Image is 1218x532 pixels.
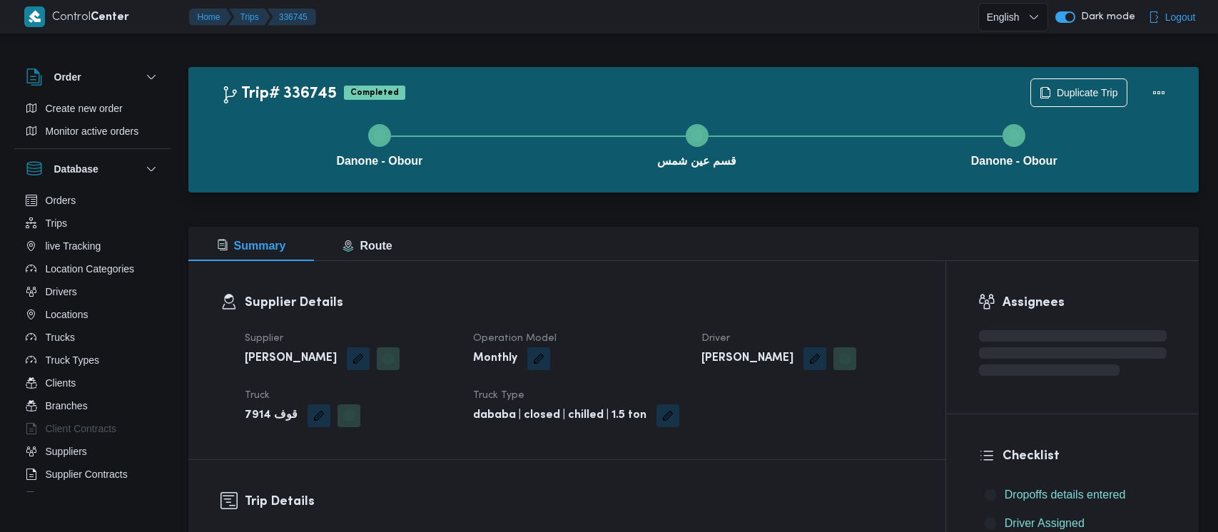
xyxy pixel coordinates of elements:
button: Danone - Obour [856,107,1173,181]
button: Actions [1145,78,1173,107]
button: Location Categories [20,257,166,280]
button: Devices [20,486,166,508]
span: Duplicate Trip [1057,84,1118,101]
h3: Assignees [1003,293,1167,312]
span: Location Categories [46,260,135,277]
span: Drivers [46,283,77,300]
span: Danone - Obour [336,153,422,170]
button: Home [189,9,232,26]
svg: Step 2 is complete [691,130,703,141]
span: Route [342,240,392,252]
span: Devices [46,488,81,506]
button: live Tracking [20,235,166,257]
h3: Order [54,68,81,86]
button: Orders [20,189,166,212]
button: Truck Types [20,349,166,372]
span: Operation Model [473,334,557,343]
button: قسم عين شمس [538,107,856,181]
span: Driver Assigned [1005,515,1085,532]
button: Clients [20,372,166,394]
span: Supplier Contracts [46,466,128,483]
span: Completed [344,86,405,100]
h3: Trip Details [245,492,913,511]
span: Logout [1165,9,1196,26]
span: Truck Type [473,391,524,400]
button: Create new order [20,97,166,120]
button: Database [26,160,160,178]
button: Locations [20,303,166,326]
button: Trucks [20,326,166,349]
button: Branches [20,394,166,417]
h3: Checklist [1003,446,1167,466]
h3: Database [54,160,98,178]
span: live Tracking [46,237,101,255]
span: Danone - Obour [971,153,1057,170]
span: Summary [217,240,286,252]
img: X8yXhbKr1z7QwAAAABJRU5ErkJggg== [24,6,45,27]
b: dababa | closed | chilled | 1.5 ton [473,407,646,424]
h3: Supplier Details [245,293,913,312]
button: Danone - Obour [221,107,539,181]
button: Trips [20,212,166,235]
b: 7914 قوف [245,407,298,424]
svg: Step 1 is complete [374,130,385,141]
span: Driver [701,334,730,343]
button: Trips [229,9,270,26]
span: Clients [46,374,76,392]
span: Trucks [46,329,75,346]
span: Locations [46,306,88,323]
span: Client Contracts [46,420,117,437]
span: Truck Types [46,352,99,369]
button: Dropoffs details entered [979,484,1167,506]
b: [PERSON_NAME] [245,350,337,367]
button: Order [26,68,160,86]
span: Driver Assigned [1005,517,1085,529]
span: Create new order [46,100,123,117]
span: Orders [46,192,76,209]
button: Supplier Contracts [20,463,166,486]
div: Database [14,189,171,498]
span: Truck [245,391,270,400]
span: Dark mode [1075,11,1135,23]
button: Monitor active orders [20,120,166,143]
span: Suppliers [46,443,87,460]
button: Duplicate Trip [1030,78,1127,107]
span: Dropoffs details entered [1005,486,1126,503]
b: Completed [350,88,399,97]
button: Logout [1142,3,1202,31]
svg: Step 3 is complete [1008,130,1020,141]
span: Trips [46,215,68,232]
b: Center [91,12,129,23]
span: قسم عين شمس [657,153,736,170]
div: Order [14,97,171,148]
button: Drivers [20,280,166,303]
h2: Trip# 336745 [221,85,337,103]
span: Monitor active orders [46,123,139,140]
button: Client Contracts [20,417,166,440]
b: Monthly [473,350,517,367]
b: [PERSON_NAME] [701,350,793,367]
span: Branches [46,397,88,414]
button: 336745 [268,9,316,26]
span: Dropoffs details entered [1005,488,1126,501]
span: Supplier [245,334,283,343]
button: Suppliers [20,440,166,463]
